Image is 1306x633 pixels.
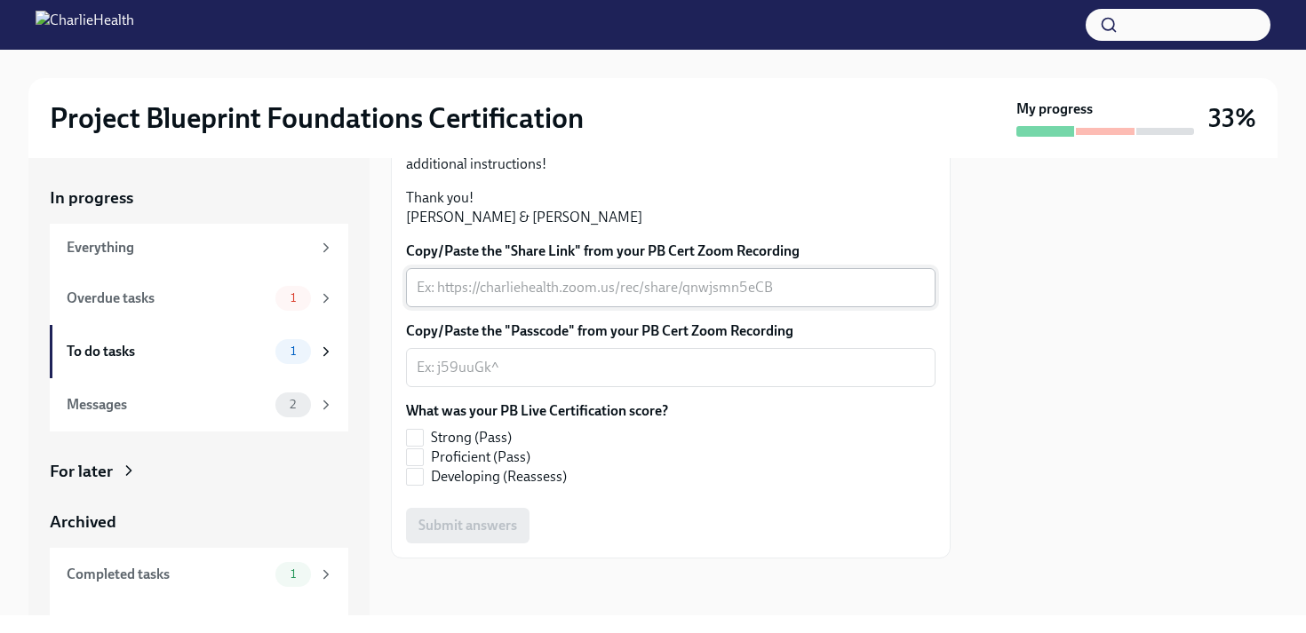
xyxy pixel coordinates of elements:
h3: 33% [1208,102,1256,134]
a: In progress [50,186,348,210]
a: For later [50,460,348,483]
a: Everything [50,224,348,272]
a: Messages2 [50,378,348,431]
div: Messages [67,395,268,415]
a: Completed tasks1 [50,548,348,601]
div: For later [50,460,113,483]
span: 2 [279,398,307,411]
div: To do tasks [67,342,268,361]
span: 1 [280,344,307,358]
span: Developing (Reassess) [431,467,567,487]
span: 1 [280,291,307,305]
img: CharlieHealth [36,11,134,39]
a: Archived [50,510,348,534]
a: Overdue tasks1 [50,272,348,325]
label: Copy/Paste the "Passcode" from your PB Cert Zoom Recording [406,321,936,341]
span: Proficient (Pass) [431,447,530,467]
p: Thank you! [PERSON_NAME] & [PERSON_NAME] [406,188,936,227]
div: Everything [67,238,311,257]
span: Strong (Pass) [431,428,512,447]
span: 1 [280,567,307,581]
div: Overdue tasks [67,289,268,308]
label: Copy/Paste the "Share Link" from your PB Cert Zoom Recording [406,241,936,261]
a: To do tasks1 [50,325,348,378]
label: What was your PB Live Certification score? [406,401,668,421]
h2: Project Blueprint Foundations Certification [50,100,584,136]
strong: My progress [1016,99,1093,119]
div: Completed tasks [67,565,268,584]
